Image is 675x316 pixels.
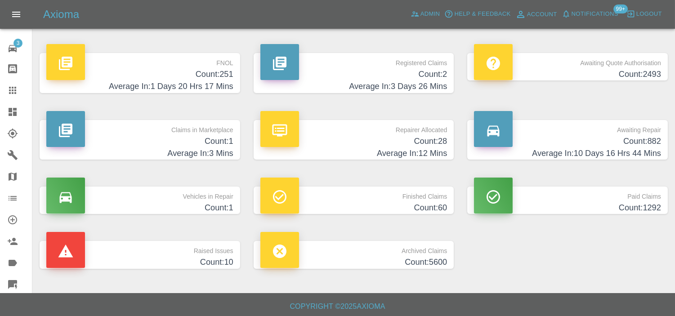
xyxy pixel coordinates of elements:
p: Claims in Marketplace [46,120,233,135]
h4: Average In: 12 Mins [260,147,447,160]
button: Open drawer [5,4,27,25]
a: Account [513,7,559,22]
a: Raised IssuesCount:10 [40,241,240,268]
h4: Count: 28 [260,135,447,147]
h4: Count: 882 [474,135,661,147]
p: Awaiting Quote Authorisation [474,53,661,68]
h4: Count: 10 [46,256,233,268]
a: Admin [408,7,443,21]
h4: Count: 60 [260,202,447,214]
a: Vehicles in RepairCount:1 [40,187,240,214]
p: Vehicles in Repair [46,187,233,202]
h4: Count: 5600 [260,256,447,268]
p: Repairer Allocated [260,120,447,135]
span: Admin [420,9,440,19]
span: Account [527,9,557,20]
span: 3 [13,39,22,48]
a: FNOLCount:251Average In:1 Days 20 Hrs 17 Mins [40,53,240,93]
button: Help & Feedback [442,7,513,21]
h4: Count: 2 [260,68,447,80]
a: Archived ClaimsCount:5600 [254,241,454,268]
a: Finished ClaimsCount:60 [254,187,454,214]
h4: Count: 1292 [474,202,661,214]
span: Help & Feedback [454,9,510,19]
a: Repairer AllocatedCount:28Average In:12 Mins [254,120,454,160]
h4: Average In: 3 Mins [46,147,233,160]
button: Logout [624,7,664,21]
h4: Average In: 3 Days 26 Mins [260,80,447,93]
p: Registered Claims [260,53,447,68]
button: Notifications [559,7,621,21]
p: Finished Claims [260,187,447,202]
a: Registered ClaimsCount:2Average In:3 Days 26 Mins [254,53,454,93]
h4: Average In: 1 Days 20 Hrs 17 Mins [46,80,233,93]
h4: Count: 2493 [474,68,661,80]
h5: Axioma [43,7,79,22]
a: Claims in MarketplaceCount:1Average In:3 Mins [40,120,240,160]
span: Notifications [572,9,618,19]
span: 99+ [613,4,628,13]
h4: Average In: 10 Days 16 Hrs 44 Mins [474,147,661,160]
h4: Count: 251 [46,68,233,80]
p: FNOL [46,53,233,68]
h6: Copyright © 2025 Axioma [7,300,668,313]
a: Paid ClaimsCount:1292 [467,187,668,214]
p: Raised Issues [46,241,233,256]
h4: Count: 1 [46,135,233,147]
p: Paid Claims [474,187,661,202]
span: Logout [636,9,662,19]
a: Awaiting RepairCount:882Average In:10 Days 16 Hrs 44 Mins [467,120,668,160]
a: Awaiting Quote AuthorisationCount:2493 [467,53,668,80]
p: Awaiting Repair [474,120,661,135]
h4: Count: 1 [46,202,233,214]
p: Archived Claims [260,241,447,256]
